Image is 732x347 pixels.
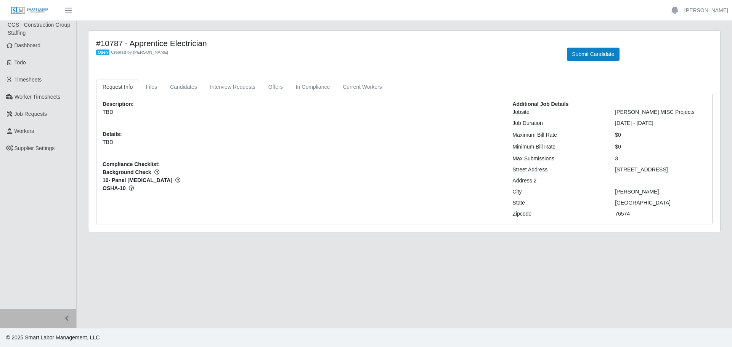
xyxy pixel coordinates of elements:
[14,111,47,117] span: Job Requests
[684,6,728,14] a: [PERSON_NAME]
[11,6,49,15] img: SLM Logo
[507,108,609,116] div: Jobsite
[507,199,609,207] div: State
[609,131,712,139] div: $0
[204,80,262,94] a: Interview Requests
[609,188,712,196] div: [PERSON_NAME]
[507,119,609,127] div: Job Duration
[14,59,26,66] span: Todo
[14,42,41,48] span: Dashboard
[103,131,122,137] b: Details:
[507,143,609,151] div: Minimum Bill Rate
[507,188,609,196] div: City
[609,199,712,207] div: [GEOGRAPHIC_DATA]
[103,108,501,116] p: TBD
[609,210,712,218] div: 76574
[103,176,501,184] span: 10- Panel [MEDICAL_DATA]
[14,94,60,100] span: Worker Timesheets
[96,50,109,56] span: Open
[507,177,609,185] div: Address 2
[14,145,55,151] span: Supplier Settings
[6,334,100,341] span: © 2025 Smart Labor Management, LLC
[14,128,34,134] span: Workers
[609,108,712,116] div: [PERSON_NAME] MISC Projects
[507,155,609,163] div: Max Submissions
[164,80,204,94] a: Candidates
[336,80,388,94] a: Current Workers
[96,38,555,48] h4: #10787 - Apprentice Electrician
[507,166,609,174] div: Street Address
[14,77,42,83] span: Timesheets
[289,80,337,94] a: In Compliance
[567,48,619,61] button: Submit Candidate
[103,101,134,107] b: Description:
[609,155,712,163] div: 3
[103,161,160,167] b: Compliance Checklist:
[8,22,70,36] span: CGS - Construction Group Staffing
[609,119,712,127] div: [DATE] - [DATE]
[262,80,289,94] a: Offers
[111,50,168,54] span: Created by [PERSON_NAME]
[103,168,501,176] span: Background Check
[609,143,712,151] div: $0
[139,80,164,94] a: Files
[103,138,501,146] p: TBD
[507,131,609,139] div: Maximum Bill Rate
[609,166,712,174] div: [STREET_ADDRESS]
[96,80,139,94] a: Request Info
[507,210,609,218] div: Zipcode
[103,184,501,192] span: OSHA-10
[512,101,568,107] b: Additional Job Details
